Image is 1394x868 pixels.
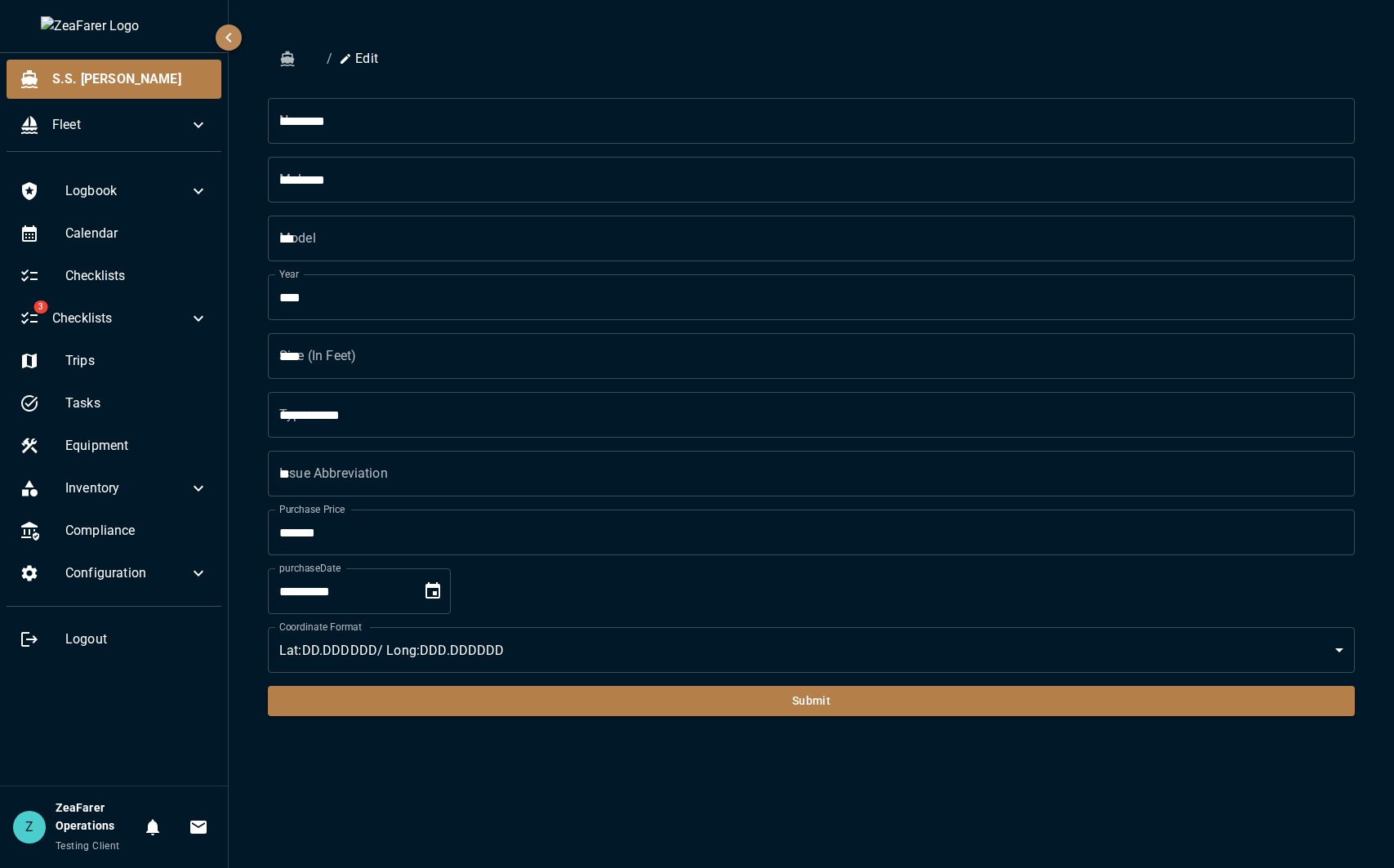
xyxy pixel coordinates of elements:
[7,469,221,508] div: Inventory
[136,811,169,844] button: Notifications
[7,554,221,593] div: Configuration
[416,575,449,608] button: Choose date, selected date is Aug 16, 2025
[339,49,378,69] p: Edit
[52,69,208,89] span: S.S. [PERSON_NAME]
[279,267,299,281] label: Year
[7,620,221,659] div: Logout
[268,627,1355,673] div: Lat: DD.DDDDDD / Long: DDD.DDDDDD
[327,49,332,69] li: /
[268,686,1355,716] button: Submit
[65,351,208,371] span: Trips
[65,266,208,286] span: Checklists
[65,394,208,413] span: Tasks
[279,561,341,575] label: purchaseDate
[7,105,221,145] div: Fleet
[13,811,46,844] div: Z
[52,309,189,328] span: Checklists
[65,563,189,583] span: Configuration
[182,811,215,844] button: Invitations
[56,840,120,852] span: Testing Client
[7,426,221,465] div: Equipment
[7,171,221,211] div: Logbook
[65,479,189,498] span: Inventory
[65,521,208,541] span: Compliance
[52,115,189,135] span: Fleet
[7,60,221,99] div: S.S. [PERSON_NAME]
[7,384,221,423] div: Tasks
[65,436,208,456] span: Equipment
[65,630,208,649] span: Logout
[7,214,221,253] div: Calendar
[279,620,362,634] label: Coordinate Format
[33,300,47,314] span: 3
[279,502,345,516] label: Purchase Price
[7,256,221,296] div: Checklists
[41,16,188,36] img: ZeaFarer Logo
[65,224,208,243] span: Calendar
[7,511,221,550] div: Compliance
[7,299,221,338] div: 3Checklists
[65,181,189,201] span: Logbook
[7,341,221,381] div: Trips
[56,799,136,835] h6: ZeaFarer Operations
